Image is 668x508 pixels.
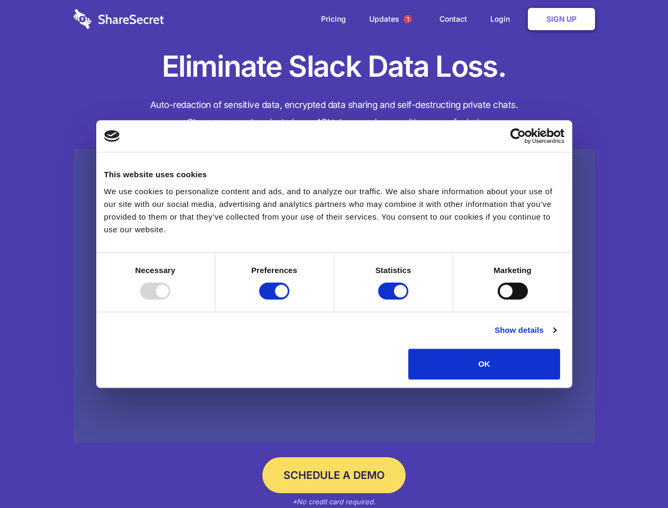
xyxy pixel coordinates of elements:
a: Pricing [310,3,356,35]
strong: Necessary [135,266,176,275]
button: OK [408,349,560,379]
a: Contact [429,3,478,35]
a: Schedule a Demo [262,457,406,493]
h1: Eliminate Slack Data Loss. [74,48,595,86]
img: logo [104,130,120,142]
div: This website uses cookies [104,168,564,181]
span: 1 [404,15,412,23]
a: Usercentrics Cookiebot - opens in a new window [472,128,564,144]
a: Sign Up [528,8,595,30]
strong: Marketing [493,266,532,275]
a: Show details [495,324,556,337]
a: Wistia video thumbnail [74,149,595,443]
img: logo-wordmark-white-trans-d4663122ce5f474addd5e946df7df03e33cb6a1c49d2221995e7729f52c070b2.svg [74,9,164,29]
h4: Auto-redaction of sensitive data, encrypted data sharing and self-destructing private chats. Shar... [74,96,595,131]
a: Login [480,3,526,35]
strong: Preferences [251,266,297,275]
div: We use cookies to personalize content and ads, and to analyze our traffic. We also share informat... [104,185,564,236]
em: *No credit card required. [292,497,376,506]
strong: Statistics [376,266,411,275]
